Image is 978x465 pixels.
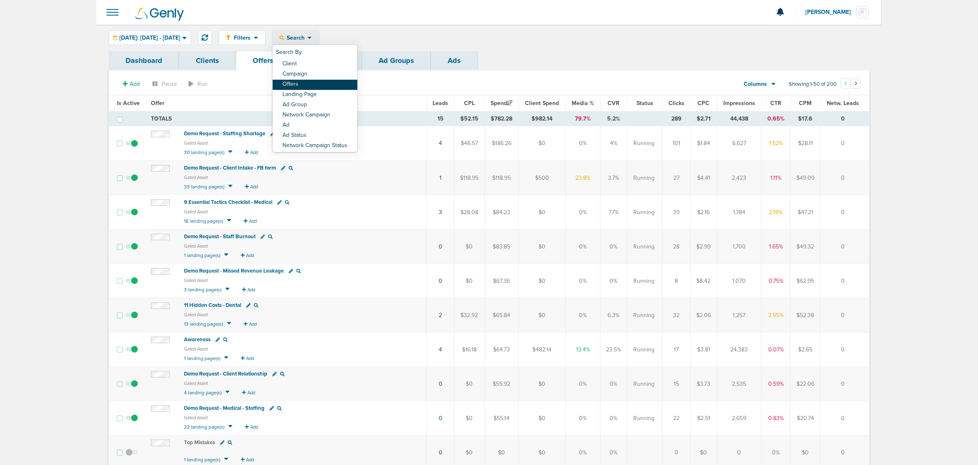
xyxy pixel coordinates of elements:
[668,100,684,107] span: Clicks
[633,346,655,354] span: Running
[362,51,431,70] a: Ad Groups
[821,298,869,332] td: 0
[184,405,265,411] span: Demo Request - Medical - Staffing
[762,195,791,229] td: 2.19%
[249,219,257,224] span: Add
[821,332,869,367] td: 0
[184,321,223,327] span: 13 landing page(s)
[439,243,442,250] a: 0
[519,229,565,264] td: $0
[851,78,861,89] button: Go to next page
[691,195,717,229] td: $2.16
[236,51,290,70] a: Offers
[691,401,717,435] td: $2.51
[519,332,565,367] td: $482.14
[250,150,258,155] span: Add
[663,229,691,264] td: 28
[485,264,519,298] td: $67.36
[791,264,821,298] td: $62.95
[119,35,180,41] span: [DATE]: [DATE] - [DATE]
[454,298,485,332] td: $32.92
[184,268,284,274] span: Demo Request - Missed Revenue Leakage
[691,367,717,401] td: $3.73
[791,401,821,435] td: $20.74
[717,298,761,332] td: 1,257
[454,195,485,229] td: $28.08
[439,346,442,353] a: 4
[246,253,254,258] span: Add
[273,141,357,151] a: Network Campaign Status
[821,126,869,161] td: 0
[805,9,857,15] span: [PERSON_NAME]
[184,184,224,190] span: 33 landing page(s)
[273,131,357,141] a: Ad Status
[184,390,222,396] span: 4 landing page(s)
[762,298,791,332] td: 2.55%
[565,332,600,367] td: 13.4%
[246,457,254,463] span: Add
[485,195,519,229] td: $84.23
[431,51,478,70] a: Ads
[454,367,485,401] td: $0
[789,81,837,88] span: Showing 1-50 of 200
[691,264,717,298] td: $8.42
[439,312,442,319] a: 2
[600,112,627,126] td: 5.2%
[762,367,791,401] td: 0.59%
[771,100,782,107] span: CTR
[525,100,559,107] span: Client Spend
[633,243,655,251] span: Running
[600,229,627,264] td: 0%
[491,100,513,107] span: Spend
[744,80,767,88] span: Columns
[821,264,869,298] td: 0
[633,414,655,423] span: Running
[572,100,594,107] span: Media %
[633,174,655,182] span: Running
[821,161,869,195] td: 0
[691,298,717,332] td: $2.06
[184,165,276,171] span: Demo Request - Client Intake - FB form
[273,46,357,59] h6: Search By
[485,367,519,401] td: $55.92
[519,161,565,195] td: $500
[821,229,869,264] td: 0
[717,401,761,435] td: 2,659
[519,264,565,298] td: $0
[184,233,256,240] span: Demo Request - Staff Burnout
[184,424,224,430] span: 22 landing page(s)
[691,126,717,161] td: $1.84
[184,439,215,446] span: Top Mistakes
[633,208,655,217] span: Running
[519,126,565,161] td: $0
[633,311,655,320] span: Running
[791,298,821,332] td: $52.38
[663,264,691,298] td: 8
[427,112,454,126] td: 15
[633,139,655,148] span: Running
[135,8,184,21] img: Genly
[565,401,600,435] td: 0%
[519,367,565,401] td: $0
[841,80,861,89] ul: Pagination
[273,121,357,131] a: Ad
[485,332,519,367] td: $64.73
[791,161,821,195] td: $49.09
[717,367,761,401] td: 2,535
[184,415,422,423] small: Gated Asset
[485,298,519,332] td: $65.84
[600,367,627,401] td: 0%
[485,401,519,435] td: $55.14
[691,332,717,367] td: $3.81
[600,195,627,229] td: 7.7%
[273,69,357,80] a: Campaign
[600,332,627,367] td: 23.5%
[184,174,422,182] small: Gated Asset
[663,332,691,367] td: 17
[439,140,442,147] a: 4
[698,100,710,107] span: CPC
[663,195,691,229] td: 39
[821,195,869,229] td: 0
[717,112,761,126] td: 44,438
[565,264,600,298] td: 0%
